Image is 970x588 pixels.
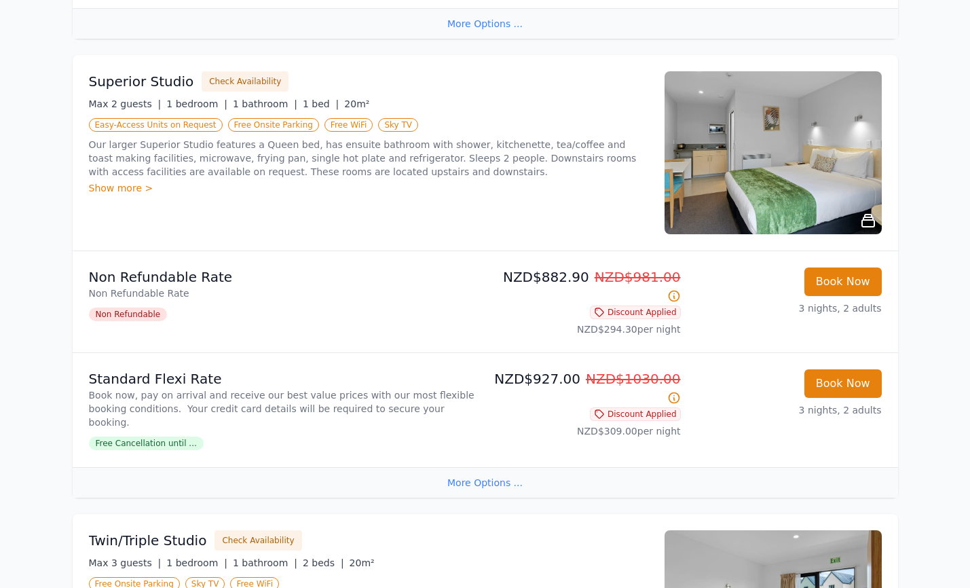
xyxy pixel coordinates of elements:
div: More Options ... [73,8,898,39]
span: 1 bedroom | [166,98,227,109]
span: 1 bathroom | [233,98,297,109]
span: Free Cancellation until ... [89,437,204,450]
p: NZD$927.00 [491,369,681,407]
span: Non Refundable [89,308,168,321]
span: NZD$981.00 [595,269,681,285]
button: Book Now [804,369,882,398]
p: Book now, pay on arrival and receive our best value prices with our most flexible booking conditi... [89,388,480,429]
span: Easy-Access Units on Request [89,118,223,132]
span: Sky TV [378,118,418,132]
span: 1 bedroom | [166,557,227,568]
p: Non Refundable Rate [89,287,480,300]
span: 20m² [350,557,375,568]
span: 20m² [344,98,369,109]
p: 3 nights, 2 adults [692,403,882,417]
p: Standard Flexi Rate [89,369,480,388]
p: NZD$294.30 per night [491,323,681,336]
span: Discount Applied [590,306,681,319]
span: 1 bed | [303,98,339,109]
h3: Twin/Triple Studio [89,531,207,550]
span: Discount Applied [590,407,681,421]
p: 3 nights, 2 adults [692,301,882,315]
span: Free Onsite Parking [228,118,319,132]
span: 1 bathroom | [233,557,297,568]
span: Free WiFi [324,118,373,132]
h3: Superior Studio [89,72,194,91]
p: NZD$882.90 [491,268,681,306]
div: Show more > [89,181,648,195]
p: NZD$309.00 per night [491,424,681,438]
span: Max 3 guests | [89,557,162,568]
button: Book Now [804,268,882,296]
button: Check Availability [214,530,301,551]
span: NZD$1030.00 [586,371,681,387]
button: Check Availability [202,71,288,92]
div: More Options ... [73,467,898,498]
p: Non Refundable Rate [89,268,480,287]
p: Our larger Superior Studio features a Queen bed, has ensuite bathroom with shower, kitchenette, t... [89,138,648,179]
span: Max 2 guests | [89,98,162,109]
span: 2 beds | [303,557,344,568]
